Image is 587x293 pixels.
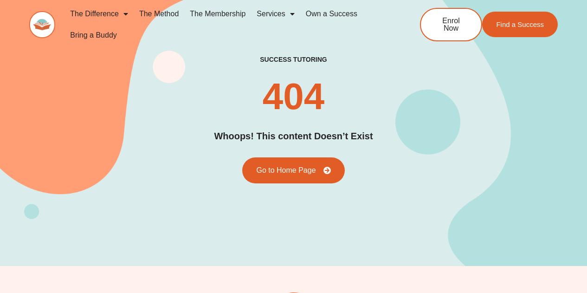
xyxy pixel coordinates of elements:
[65,3,134,25] a: The Difference
[251,3,300,25] a: Services
[496,21,544,28] span: Find a Success
[482,12,558,37] a: Find a Success
[214,129,373,143] h2: Whoops! This content Doesn’t Exist
[260,55,327,64] h2: success tutoring
[134,3,184,25] a: The Method
[263,78,324,115] h2: 404
[65,25,123,46] a: Bring a Buddy
[65,3,389,46] nav: Menu
[256,167,316,174] span: Go to Home Page
[300,3,363,25] a: Own a Success
[242,157,344,183] a: Go to Home Page
[435,17,467,32] span: Enrol Now
[420,8,482,41] a: Enrol Now
[184,3,251,25] a: The Membership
